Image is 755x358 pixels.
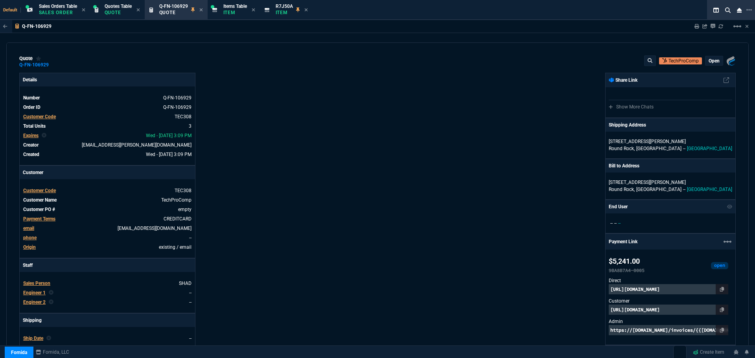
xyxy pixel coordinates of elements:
a: See Marketplace Order [163,105,192,110]
span: phone [23,235,37,241]
p: Shipping Address [609,121,646,129]
mat-icon: Example home icon [723,237,732,246]
span: Items Table [223,4,247,9]
tr: See Marketplace Order [23,103,192,111]
p: [STREET_ADDRESS][PERSON_NAME] [609,138,732,145]
tr: undefined [23,206,192,213]
span: Agent [23,345,36,351]
p: Staff [20,259,195,272]
tr: undefined [23,215,192,223]
tr: undefined [23,279,192,287]
tr: See Marketplace Order [23,94,192,102]
span: R7J50A [276,4,293,9]
a: Open Customer in hubSpot [659,57,702,64]
a: -- [189,235,192,241]
a: Hide Workbench [745,23,749,29]
nx-icon: Close Tab [252,7,255,13]
nx-icon: Close Tab [304,7,308,13]
span: -- [614,220,617,226]
p: $5,241.00 [609,256,645,267]
span: Engineer 1 [23,290,46,296]
a: empty [178,207,192,212]
span: -- [683,187,685,192]
tr: undefined [23,344,192,352]
tr: undefined [23,243,192,251]
a: Q-FN-106929 [19,64,49,66]
span: Q-FN-106929 [159,4,188,9]
span: Order ID [23,105,41,110]
tr: undefined [23,334,192,342]
nx-icon: Clear selected rep [49,289,53,296]
nx-icon: Clear selected rep [42,132,46,139]
tr: slobo@techprocomp.com [23,224,192,232]
span: Customer Code [23,188,56,193]
a: -- [189,290,192,296]
span: -- [189,336,192,341]
span: TEC308 [175,188,192,193]
nx-icon: Open New Tab [746,6,752,14]
tr: undefined [23,187,192,195]
nx-icon: Search [722,6,734,15]
a: msbcCompanyName [33,349,72,356]
span: Customer Name [23,197,57,203]
tr: undefined [23,289,192,297]
tr: undefined [23,151,192,158]
nx-icon: Clear selected rep [49,299,53,306]
span: Number [23,95,40,101]
span: Customer PO # [23,207,55,212]
span: [GEOGRAPHIC_DATA] [636,187,681,192]
a: [EMAIL_ADDRESS][DOMAIN_NAME] [118,226,192,231]
span: seti.shadab@fornida.com [82,142,192,148]
p: [STREET_ADDRESS][PERSON_NAME] [609,179,732,186]
span: Quotes Table [105,4,132,9]
span: -- [683,146,685,151]
span: 2025-09-17T15:09:00.360Z [146,152,192,157]
span: See Marketplace Order [163,95,192,101]
div: Add to Watchlist [36,55,41,62]
p: Sales Order [39,9,77,16]
p: TechProComp [668,57,699,64]
nx-icon: Close Tab [136,7,140,13]
span: Default [3,7,21,13]
p: [URL][DOMAIN_NAME] [609,284,728,294]
tr: undefined [23,196,192,204]
a: TEC308 [175,114,192,119]
span: Created [23,152,39,157]
span: 2025-10-01T15:09:00.360Z [146,133,192,138]
nx-icon: Split Panels [710,6,722,15]
a: SHAD [179,281,192,286]
span: -- [618,220,621,226]
span: Ship Date [23,336,43,341]
p: Quote [105,9,132,16]
p: Admin [609,318,728,325]
p: Item [223,9,247,16]
p: Direct [609,277,728,284]
a: -- [189,299,192,305]
span: Sales Person [23,281,50,286]
span: existing / email [159,244,192,250]
div: quote [19,55,41,62]
span: -- [610,220,613,226]
span: [GEOGRAPHIC_DATA] [687,146,732,151]
nx-icon: Close Workbench [734,6,745,15]
a: Show More Chats [609,104,654,110]
p: https://[DOMAIN_NAME]/invoices/{{[DOMAIN_NAME]}} [609,325,728,335]
span: Total Units [23,123,46,129]
nx-icon: Back to Table [3,24,7,29]
span: [GEOGRAPHIC_DATA] [636,146,681,151]
tr: undefined [23,141,192,149]
tr: undefined [23,132,192,140]
p: Details [20,73,195,86]
nx-icon: Clear selected rep [46,335,51,342]
a: CREDITCARD [164,216,192,222]
p: [URL][DOMAIN_NAME] [609,305,728,315]
p: Shipping [20,314,195,327]
p: Payment Link [609,238,637,245]
a: Origin [23,244,36,250]
span: Engineer 2 [23,299,46,305]
span: Customer Code [23,114,56,119]
span: Round Rock, [609,187,635,192]
p: Customer [609,297,728,305]
a: TechProComp [161,197,192,203]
